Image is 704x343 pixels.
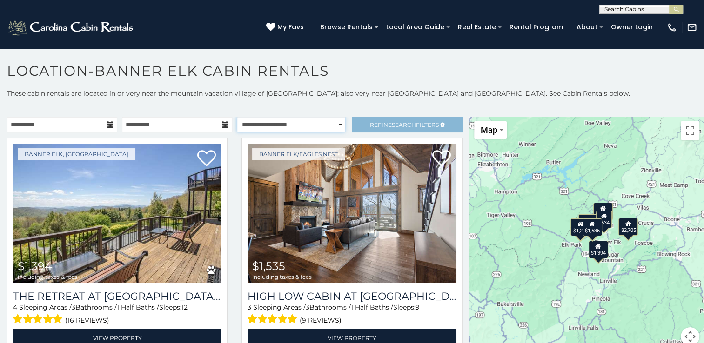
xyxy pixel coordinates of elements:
[18,148,135,160] a: Banner Elk, [GEOGRAPHIC_DATA]
[392,121,416,128] span: Search
[248,144,456,283] img: High Low Cabin at Eagles Nest
[248,144,456,283] a: High Low Cabin at Eagles Nest $1,535 including taxes & fees
[65,314,109,326] span: (16 reviews)
[277,22,304,32] span: My Favs
[606,20,657,34] a: Owner Login
[252,274,312,280] span: including taxes & fees
[18,259,52,273] span: $1,394
[248,303,456,326] div: Sleeping Areas / Bathrooms / Sleeps:
[570,218,590,236] div: $1,236
[18,274,77,280] span: including taxes & fees
[197,149,216,169] a: Add to favorites
[306,303,309,311] span: 3
[72,303,75,311] span: 3
[596,211,612,228] div: $534
[248,303,251,311] span: 3
[618,218,638,236] div: $2,705
[351,303,393,311] span: 1 Half Baths /
[352,117,462,132] a: RefineSearchFilters
[248,290,456,303] h3: High Low Cabin at Eagles Nest
[7,18,136,37] img: White-1-2.png
[248,290,456,303] a: High Low Cabin at [GEOGRAPHIC_DATA]
[593,202,612,220] div: $1,403
[582,218,602,236] div: $1,535
[252,148,345,160] a: Banner Elk/Eagles Nest
[474,121,507,139] button: Change map style
[117,303,159,311] span: 1 Half Baths /
[578,214,598,231] div: $1,691
[13,290,221,303] h3: The Retreat at Mountain Meadows
[481,125,497,135] span: Map
[572,20,602,34] a: About
[300,314,342,326] span: (9 reviews)
[370,121,439,128] span: Refine Filters
[382,20,449,34] a: Local Area Guide
[589,241,608,258] div: $1,394
[315,20,377,34] a: Browse Rentals
[13,303,17,311] span: 4
[252,259,285,273] span: $1,535
[181,303,188,311] span: 12
[453,20,501,34] a: Real Estate
[667,22,677,33] img: phone-regular-white.png
[432,149,451,169] a: Add to favorites
[13,144,221,283] img: The Retreat at Mountain Meadows
[266,22,306,33] a: My Favs
[13,303,221,326] div: Sleeping Areas / Bathrooms / Sleeps:
[681,121,699,140] button: Toggle fullscreen view
[505,20,568,34] a: Rental Program
[687,22,697,33] img: mail-regular-white.png
[416,303,420,311] span: 9
[13,290,221,303] a: The Retreat at [GEOGRAPHIC_DATA][PERSON_NAME]
[13,144,221,283] a: The Retreat at Mountain Meadows $1,394 including taxes & fees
